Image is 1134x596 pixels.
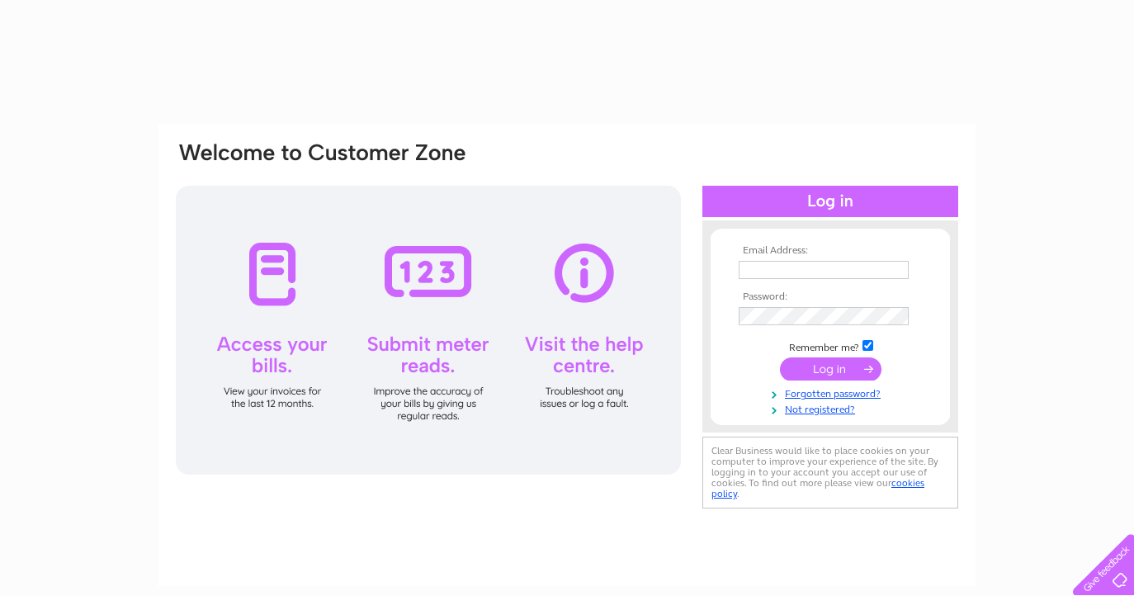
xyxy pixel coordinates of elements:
a: Forgotten password? [739,385,926,400]
div: Clear Business would like to place cookies on your computer to improve your experience of the sit... [702,437,958,508]
th: Email Address: [735,245,926,257]
input: Submit [780,357,881,381]
th: Password: [735,291,926,303]
a: Not registered? [739,400,926,416]
a: cookies policy [711,477,924,499]
td: Remember me? [735,338,926,354]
